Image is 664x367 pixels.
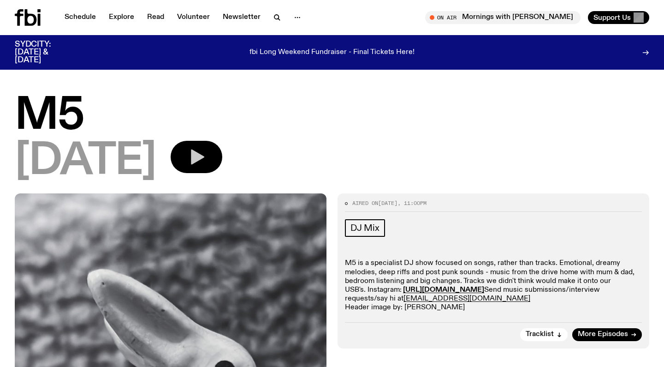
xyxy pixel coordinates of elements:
[403,286,484,294] a: [URL][DOMAIN_NAME]
[172,11,215,24] a: Volunteer
[15,96,649,137] h1: M5
[142,11,170,24] a: Read
[588,11,649,24] button: Support Us
[352,199,378,207] span: Aired on
[217,11,266,24] a: Newsletter
[249,48,415,57] p: fbi Long Weekend Fundraiser - Final Tickets Here!
[397,199,427,207] span: , 11:00pm
[59,11,101,24] a: Schedule
[378,199,397,207] span: [DATE]
[520,328,568,341] button: Tracklist
[425,11,581,24] button: On AirMornings with [PERSON_NAME]
[15,141,156,182] span: [DATE]
[345,259,642,312] p: M5 is a specialist DJ show focused on songs, rather than tracks. Emotional, dreamy melodies, deep...
[593,13,631,22] span: Support Us
[403,295,530,302] a: [EMAIL_ADDRESS][DOMAIN_NAME]
[345,219,385,237] a: DJ Mix
[350,223,379,233] span: DJ Mix
[15,41,74,64] h3: SYDCITY: [DATE] & [DATE]
[103,11,140,24] a: Explore
[572,328,642,341] a: More Episodes
[526,331,554,338] span: Tracklist
[578,331,628,338] span: More Episodes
